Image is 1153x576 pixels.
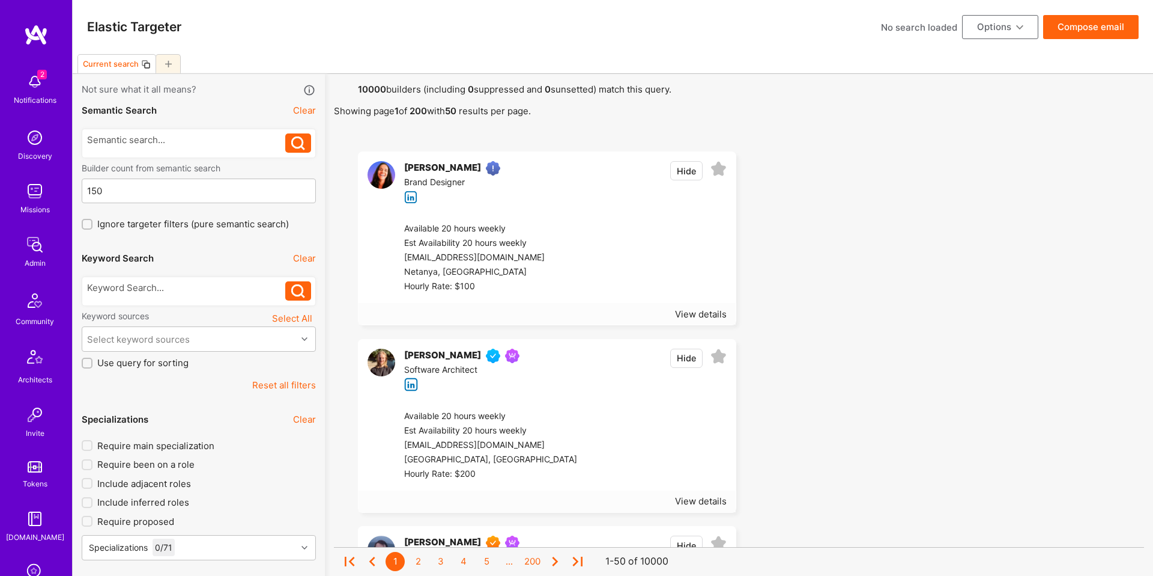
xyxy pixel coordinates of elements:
div: [PERSON_NAME] [404,349,481,363]
div: No search loaded [881,21,957,34]
div: 0 / 71 [153,539,175,556]
button: Clear [293,413,316,426]
strong: 50 [445,105,456,117]
img: High Potential User [486,161,500,176]
div: Tokens [23,477,47,490]
div: Architects [18,373,52,386]
div: Community [16,315,54,328]
div: Hourly Rate: $200 [404,467,577,482]
div: 5 [477,552,496,571]
div: Semantic Search [82,104,157,117]
div: View details [675,495,727,507]
div: [PERSON_NAME] [404,161,481,176]
strong: 1 [395,105,399,117]
strong: 0 [545,84,551,95]
div: Select keyword sources [87,333,190,346]
span: Require been on a role [97,458,195,471]
span: Require main specialization [97,440,214,452]
span: Ignore targeter filters (pure semantic search) [97,218,289,230]
div: 2 [408,552,428,571]
div: Invite [26,427,44,440]
img: Invite [23,403,47,427]
i: icon linkedIn [404,378,418,391]
div: Available 20 hours weekly [404,222,565,236]
button: Hide [670,161,703,180]
div: Netanya, [GEOGRAPHIC_DATA] [404,265,565,280]
p: Showing page of with results per page. [334,105,1144,117]
span: 2 [37,70,47,79]
img: Community [20,286,49,315]
h3: Elastic Targeter [87,19,181,34]
img: User Avatar [368,349,395,376]
img: Vetted A.Teamer [486,349,500,363]
span: Use query for sorting [97,357,189,369]
div: Specializations [82,413,148,426]
a: User Avatar [368,349,395,391]
div: [DOMAIN_NAME] [6,531,64,544]
i: icon EmptyStar [710,536,727,552]
div: Keyword Search [82,252,154,265]
i: icon Chevron [301,336,307,342]
button: Compose email [1043,15,1139,39]
i: icon Info [303,84,316,97]
i: icon Search [291,136,305,150]
button: Clear [293,104,316,117]
i: icon linkedIn [404,191,418,204]
img: Exceptional A.Teamer [486,536,500,550]
i: icon Search [291,284,305,298]
span: Require proposed [97,515,174,528]
button: Reset all filters [252,379,316,391]
div: [EMAIL_ADDRESS][DOMAIN_NAME] [404,438,577,453]
strong: 10000 [358,84,386,95]
div: 1 [386,552,405,571]
img: tokens [28,461,42,473]
a: User Avatar [368,161,395,204]
div: 3 [431,552,450,571]
div: Notifications [14,94,56,106]
div: Available 20 hours weekly [404,409,577,424]
button: Hide [670,536,703,555]
div: ... [500,552,519,571]
span: Not sure what it all means? [82,83,196,97]
div: Specializations [89,541,148,554]
div: Discovery [18,150,52,162]
div: Est Availability 20 hours weekly [404,236,565,251]
i: icon ArrowDownBlack [1016,24,1023,31]
img: Been on Mission [505,349,519,363]
img: bell [23,70,47,94]
i: icon Copy [141,60,151,69]
div: [PERSON_NAME] [404,536,481,550]
img: User Avatar [368,536,395,563]
img: discovery [23,126,47,150]
div: [EMAIL_ADDRESS][DOMAIN_NAME] [404,251,565,265]
div: Brand Designer [404,176,505,190]
img: logo [24,24,48,46]
i: icon Chevron [301,545,307,551]
button: Options [962,15,1038,39]
img: teamwork [23,179,47,203]
img: admin teamwork [23,233,47,257]
strong: 200 [410,105,427,117]
div: Software Architect [404,363,524,378]
i: icon Plus [165,61,172,67]
div: View details [675,308,727,320]
strong: 0 [468,84,474,95]
div: 4 [454,552,473,571]
img: Been on Mission [505,536,519,550]
div: Admin [25,257,46,269]
label: Keyword sources [82,310,149,322]
img: guide book [23,507,47,531]
div: Hourly Rate: $100 [404,280,565,294]
button: Select All [268,310,316,326]
div: [GEOGRAPHIC_DATA], [GEOGRAPHIC_DATA] [404,453,577,467]
div: 1-50 of 10000 [605,556,668,568]
img: User Avatar [368,161,395,189]
div: Missions [20,203,50,216]
div: 200 [522,552,542,571]
label: Builder count from semantic search [82,162,316,174]
i: icon EmptyStar [710,349,727,365]
button: Clear [293,252,316,265]
i: icon EmptyStar [710,161,727,177]
img: Architects [20,345,49,373]
span: Include inferred roles [97,496,189,509]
